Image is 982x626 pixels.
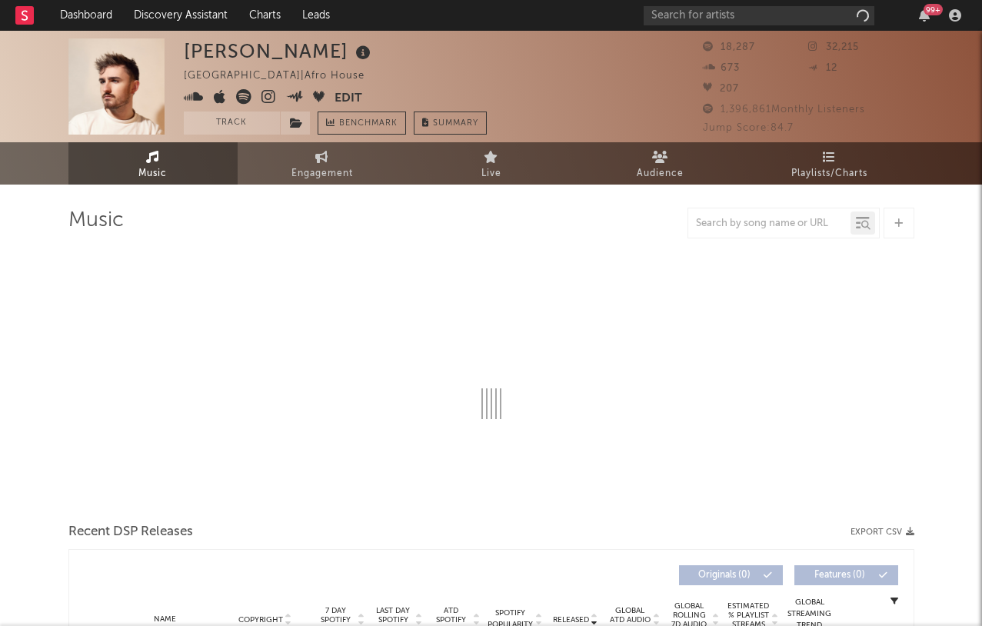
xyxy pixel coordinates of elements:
[184,67,382,85] div: [GEOGRAPHIC_DATA] | Afro House
[679,565,783,585] button: Originals(0)
[644,6,874,25] input: Search for artists
[115,614,216,625] div: Name
[689,571,760,580] span: Originals ( 0 )
[703,105,865,115] span: 1,396,861 Monthly Listeners
[184,38,374,64] div: [PERSON_NAME]
[184,112,280,135] button: Track
[335,89,362,108] button: Edit
[414,112,487,135] button: Summary
[703,84,739,94] span: 207
[851,528,914,537] button: Export CSV
[68,523,193,541] span: Recent DSP Releases
[919,9,930,22] button: 99+
[481,165,501,183] span: Live
[794,565,898,585] button: Features(0)
[703,63,740,73] span: 673
[433,119,478,128] span: Summary
[924,4,943,15] div: 99 +
[703,42,755,52] span: 18,287
[804,571,875,580] span: Features ( 0 )
[407,142,576,185] a: Live
[703,123,794,133] span: Jump Score: 84.7
[238,615,283,624] span: Copyright
[688,218,851,230] input: Search by song name or URL
[68,142,238,185] a: Music
[291,165,353,183] span: Engagement
[553,615,589,624] span: Released
[808,63,837,73] span: 12
[318,112,406,135] a: Benchmark
[138,165,167,183] span: Music
[637,165,684,183] span: Audience
[745,142,914,185] a: Playlists/Charts
[238,142,407,185] a: Engagement
[339,115,398,133] span: Benchmark
[576,142,745,185] a: Audience
[791,165,867,183] span: Playlists/Charts
[808,42,859,52] span: 32,215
